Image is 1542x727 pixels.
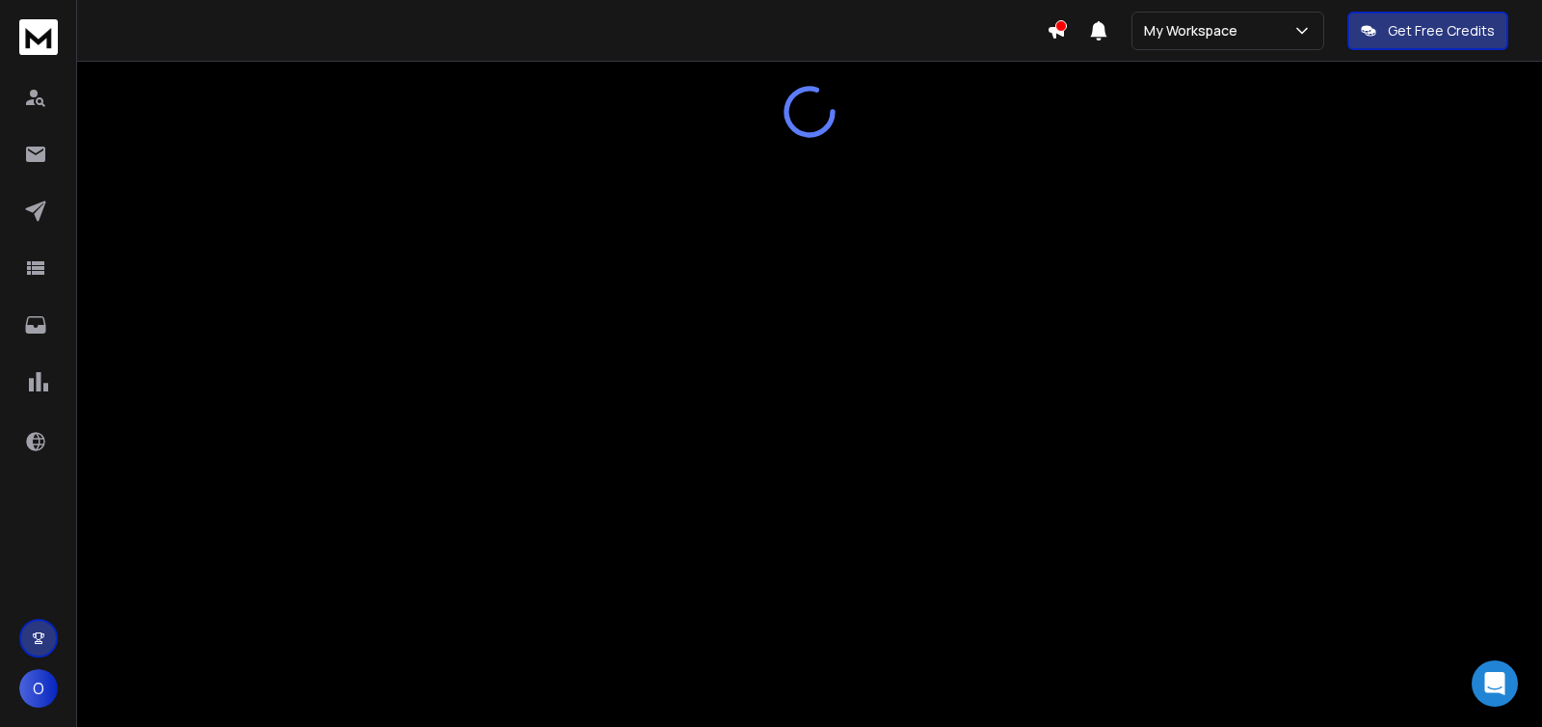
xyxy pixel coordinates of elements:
button: O [19,669,58,708]
button: Get Free Credits [1347,12,1508,50]
p: My Workspace [1144,21,1245,40]
p: Get Free Credits [1388,21,1495,40]
img: logo [19,19,58,55]
div: Open Intercom Messenger [1472,660,1518,707]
